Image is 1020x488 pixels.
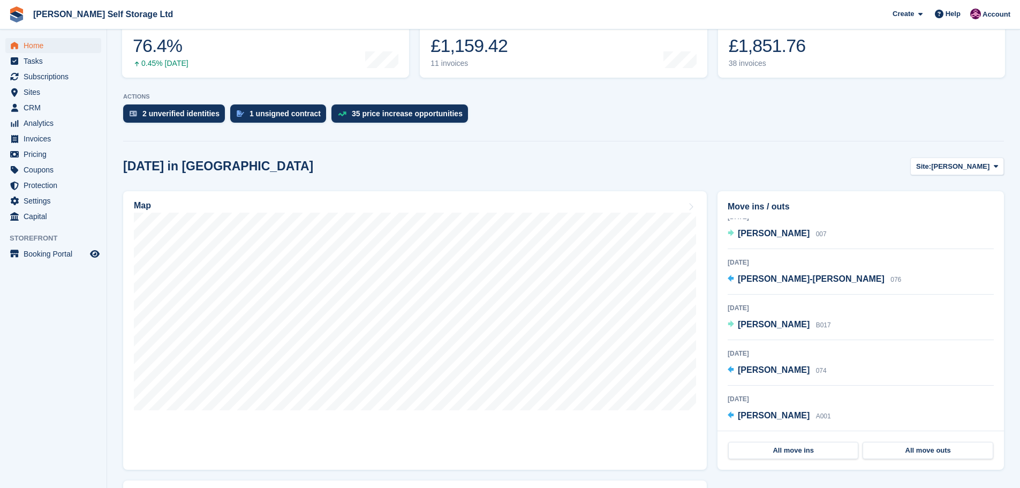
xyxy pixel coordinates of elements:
a: All move outs [863,442,993,459]
a: menu [5,193,101,208]
a: [PERSON_NAME] 007 [728,227,827,241]
span: Settings [24,193,88,208]
span: Invoices [24,131,88,146]
span: [PERSON_NAME] [738,411,810,420]
a: 2 unverified identities [123,104,230,128]
h2: Map [134,201,151,211]
span: [PERSON_NAME] [931,161,989,172]
span: CRM [24,100,88,115]
span: Help [946,9,961,19]
span: [PERSON_NAME] [738,229,810,238]
a: menu [5,162,101,177]
span: 007 [816,230,827,238]
span: Sites [24,85,88,100]
a: Preview store [88,247,101,260]
img: price_increase_opportunities-93ffe204e8149a01c8c9dc8f82e8f89637d9d84a8eef4429ea346261dce0b2c0.svg [338,111,346,116]
div: 38 invoices [729,59,806,68]
span: A001 [816,412,831,420]
div: 11 invoices [430,59,510,68]
a: [PERSON_NAME] A001 [728,409,831,423]
a: menu [5,116,101,131]
a: 1 unsigned contract [230,104,331,128]
a: menu [5,178,101,193]
a: menu [5,246,101,261]
span: 074 [816,367,827,374]
p: ACTIONS [123,93,1004,100]
a: [PERSON_NAME] Self Storage Ltd [29,5,177,23]
img: stora-icon-8386f47178a22dfd0bd8f6a31ec36ba5ce8667c1dd55bd0f319d3a0aa187defe.svg [9,6,25,22]
a: menu [5,54,101,69]
span: Coupons [24,162,88,177]
a: menu [5,147,101,162]
a: [PERSON_NAME] B017 [728,318,831,332]
div: £1,159.42 [430,35,510,57]
span: Capital [24,209,88,224]
a: menu [5,69,101,84]
a: All move ins [728,442,858,459]
div: 2 unverified identities [142,109,220,118]
div: 35 price increase opportunities [352,109,463,118]
a: Awaiting payment £1,851.76 38 invoices [718,10,1005,78]
img: verify_identity-adf6edd0f0f0b5bbfe63781bf79b02c33cf7c696d77639b501bdc392416b5a36.svg [130,110,137,117]
span: Analytics [24,116,88,131]
div: 76.4% [133,35,188,57]
a: 35 price increase opportunities [331,104,473,128]
a: menu [5,131,101,146]
div: [DATE] [728,303,994,313]
span: [PERSON_NAME] [738,365,810,374]
div: [DATE] [728,394,994,404]
span: Account [983,9,1010,20]
h2: [DATE] in [GEOGRAPHIC_DATA] [123,159,313,174]
span: Site: [916,161,931,172]
div: [DATE] [728,258,994,267]
span: Booking Portal [24,246,88,261]
a: menu [5,85,101,100]
span: Pricing [24,147,88,162]
span: [PERSON_NAME] [738,320,810,329]
span: 076 [890,276,901,283]
h2: Move ins / outs [728,200,994,213]
span: Protection [24,178,88,193]
div: [DATE] [728,349,994,358]
a: Occupancy 76.4% 0.45% [DATE] [122,10,409,78]
a: Month-to-date sales £1,159.42 11 invoices [420,10,707,78]
div: 0.45% [DATE] [133,59,188,68]
span: [PERSON_NAME]-[PERSON_NAME] [738,274,885,283]
span: Tasks [24,54,88,69]
span: Home [24,38,88,53]
a: [PERSON_NAME]-[PERSON_NAME] 076 [728,273,901,287]
a: Map [123,191,707,470]
a: [PERSON_NAME] 074 [728,364,827,378]
button: Site: [PERSON_NAME] [910,157,1004,175]
a: menu [5,209,101,224]
img: contract_signature_icon-13c848040528278c33f63329250d36e43548de30e8caae1d1a13099fd9432cc5.svg [237,110,244,117]
a: menu [5,38,101,53]
span: Create [893,9,914,19]
span: Subscriptions [24,69,88,84]
span: Storefront [10,233,107,244]
span: B017 [816,321,831,329]
img: Lydia Wild [970,9,981,19]
a: menu [5,100,101,115]
div: £1,851.76 [729,35,806,57]
div: 1 unsigned contract [250,109,321,118]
